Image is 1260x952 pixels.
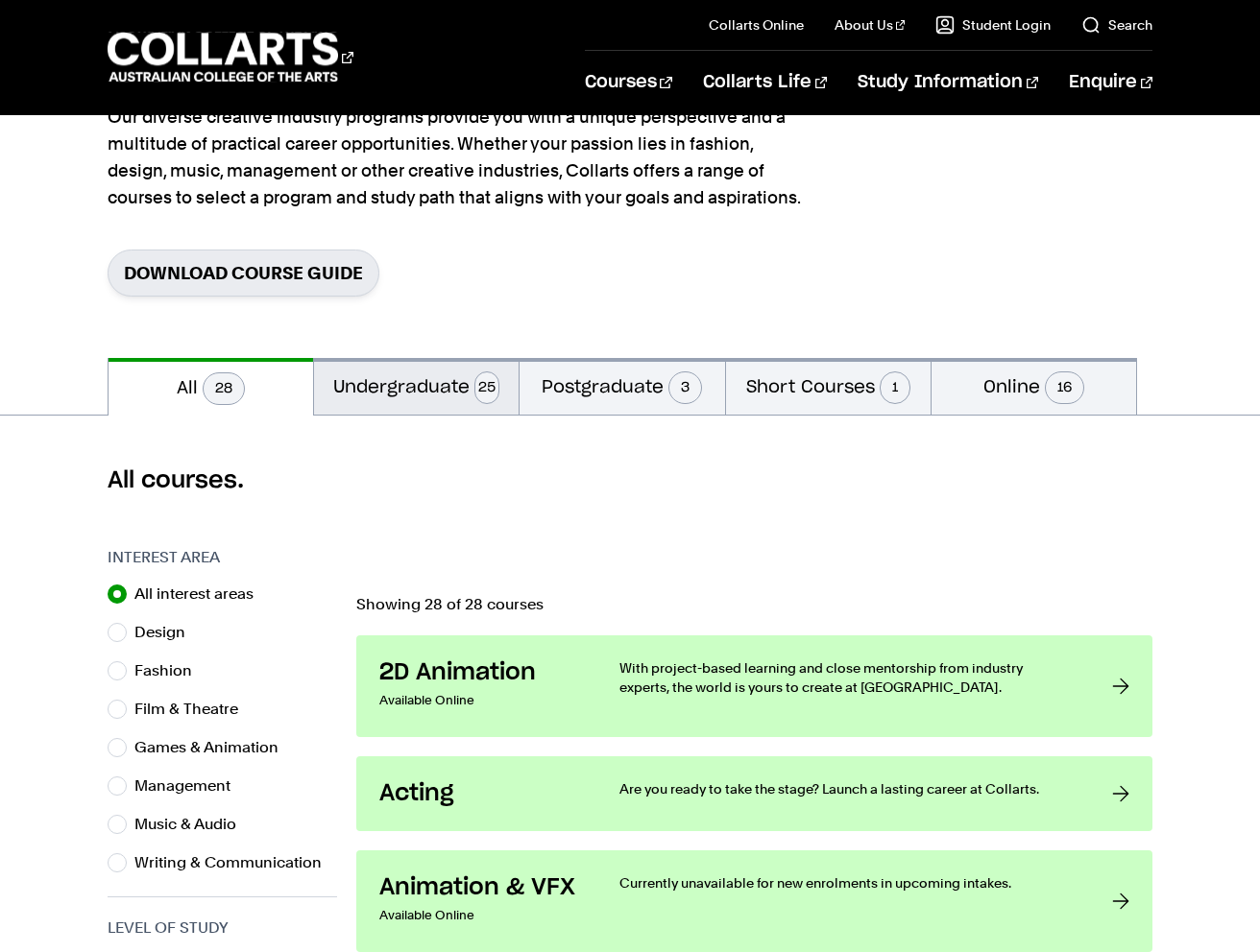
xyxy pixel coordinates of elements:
[619,658,1075,697] p: With project-based learning and close mentorship from industry experts, the world is yours to cre...
[134,734,294,761] label: Games & Animation
[668,371,702,404] span: 3
[356,635,1153,737] a: 2D Animation Available Online With project-based learning and close mentorship from industry expe...
[1069,51,1152,114] a: Enquire
[1081,15,1152,35] a: Search
[935,15,1051,35] a: Student Login
[726,358,931,415] button: Short Courses1
[619,779,1075,798] p: Are you ready to take the stage? Launch a lasting career at Collarts.
[109,358,313,416] button: All28
[520,358,724,415] button: Postgraduate3
[108,30,353,84] div: Go to homepage
[356,597,1153,612] p: Showing 28 of 28 courses
[134,811,252,838] label: Music & Audio
[356,850,1153,952] a: Animation & VFX Available Online Currently unavailable for new enrolments in upcoming intakes.
[835,15,906,35] a: About Us
[108,104,809,211] p: Our diverse creative industry programs provide you with a unique perspective and a multitude of p...
[379,687,581,714] p: Available Online
[356,756,1153,831] a: Acting Are you ready to take the stage? Launch a lasting career at Collarts.
[379,902,581,929] p: Available Online
[134,696,254,723] label: Film & Theatre
[474,371,499,404] span: 25
[108,250,379,297] a: Download Course Guide
[134,657,207,684] label: Fashion
[932,358,1136,415] button: Online16
[1045,371,1084,404] span: 16
[379,873,581,902] h3: Animation & VFX
[314,358,519,415] button: Undergraduate25
[379,779,581,808] h3: Acting
[880,371,910,404] span: 1
[108,465,1153,496] h2: All courses.
[134,773,246,799] label: Management
[108,916,337,940] h3: Level of Study
[379,658,581,687] h3: 2D Animation
[709,15,804,35] a: Collarts Online
[134,581,269,607] label: All interest areas
[203,372,245,405] span: 28
[703,51,827,114] a: Collarts Life
[108,546,337,569] h3: Interest Area
[134,849,337,876] label: Writing & Communication
[858,51,1038,114] a: Study Information
[619,873,1075,892] p: Currently unavailable for new enrolments in upcoming intakes.
[585,51,672,114] a: Courses
[134,619,201,646] label: Design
